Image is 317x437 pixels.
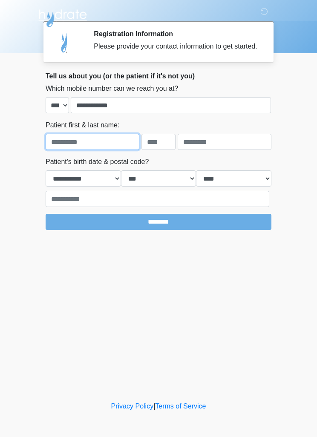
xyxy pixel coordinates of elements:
img: Hydrate IV Bar - Scottsdale Logo [37,6,88,28]
a: Privacy Policy [111,402,154,410]
a: | [153,402,155,410]
h2: Tell us about you (or the patient if it's not you) [46,72,271,80]
label: Patient first & last name: [46,120,119,130]
div: Please provide your contact information to get started. [94,41,259,52]
label: Which mobile number can we reach you at? [46,83,178,94]
label: Patient's birth date & postal code? [46,157,149,167]
img: Agent Avatar [52,30,78,55]
a: Terms of Service [155,402,206,410]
